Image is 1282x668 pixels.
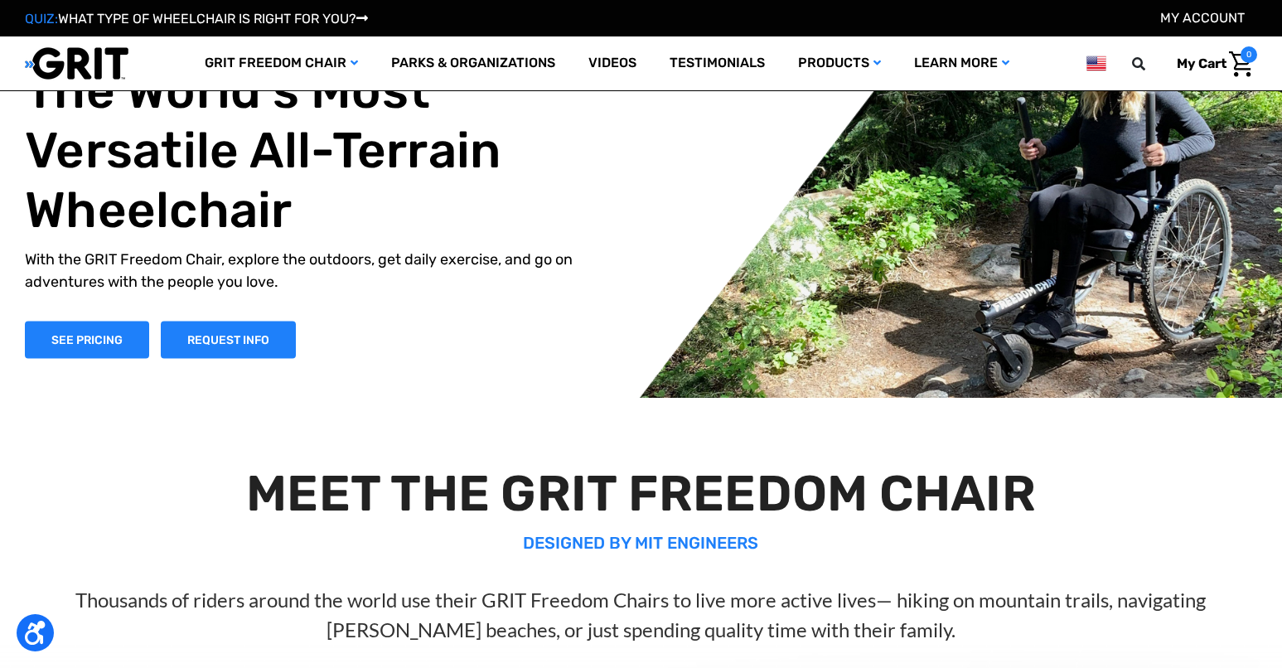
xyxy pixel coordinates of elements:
[161,321,296,358] a: Slide number 1, Request Information
[25,46,128,80] img: GRIT All-Terrain Wheelchair and Mobility Equipment
[25,11,368,27] a: QUIZ:WHAT TYPE OF WHEELCHAIR IS RIGHT FOR YOU?
[1086,53,1106,74] img: us.png
[1241,46,1257,63] span: 0
[1177,56,1226,71] span: My Cart
[25,321,149,358] a: Shop Now
[188,36,375,90] a: GRIT Freedom Chair
[25,61,610,240] h1: The World's Most Versatile All-Terrain Wheelchair
[32,530,1251,555] p: DESIGNED BY MIT ENGINEERS
[375,36,572,90] a: Parks & Organizations
[1160,10,1245,26] a: Account
[897,36,1026,90] a: Learn More
[32,464,1251,524] h2: MEET THE GRIT FREEDOM CHAIR
[1164,46,1257,81] a: Cart with 0 items
[32,585,1251,645] p: Thousands of riders around the world use their GRIT Freedom Chairs to live more active lives— hik...
[25,248,610,293] p: With the GRIT Freedom Chair, explore the outdoors, get daily exercise, and go on adventures with ...
[653,36,781,90] a: Testimonials
[1139,46,1164,81] input: Search
[25,11,58,27] span: QUIZ:
[572,36,653,90] a: Videos
[781,36,897,90] a: Products
[1229,51,1253,77] img: Cart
